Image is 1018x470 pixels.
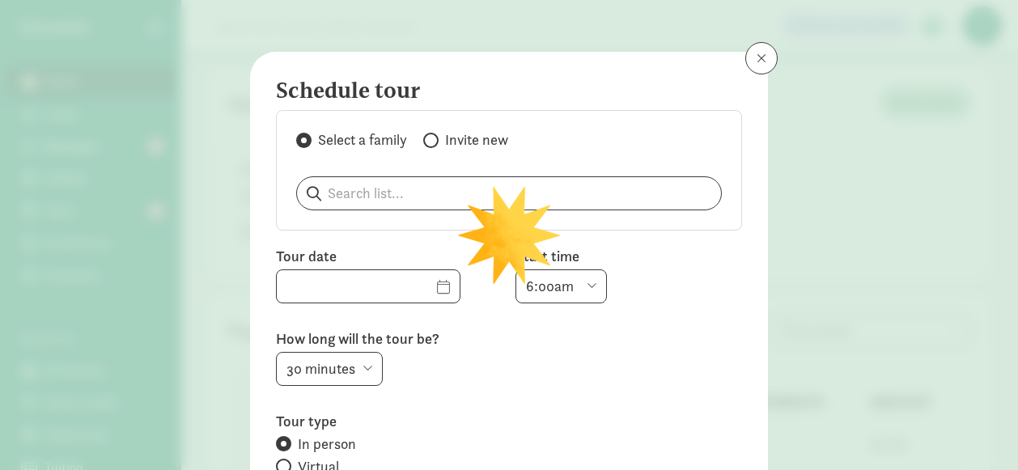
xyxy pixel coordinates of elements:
[297,177,721,210] input: Search list...
[318,130,407,150] span: Select a family
[276,329,742,349] label: How long will the tour be?
[937,392,1018,470] iframe: Chat Widget
[276,412,742,431] label: Tour type
[515,247,742,266] label: Start time
[276,247,503,266] label: Tour date
[445,130,508,150] span: Invite new
[298,434,356,454] span: In person
[276,78,729,104] h4: Schedule tour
